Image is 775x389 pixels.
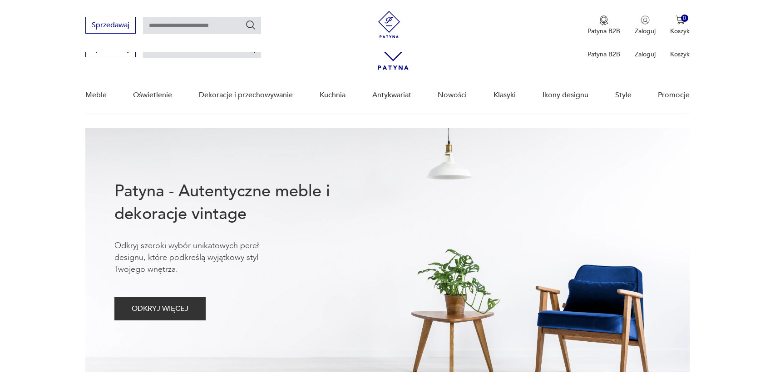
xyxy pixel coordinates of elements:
h1: Patyna - Autentyczne meble i dekoracje vintage [114,180,360,225]
a: Kuchnia [320,78,346,113]
img: Ikona koszyka [676,15,685,25]
img: Ikonka użytkownika [641,15,650,25]
button: ODKRYJ WIĘCEJ [114,297,206,320]
p: Zaloguj [635,27,656,35]
a: Ikona medaluPatyna B2B [587,15,620,35]
a: Sprzedawaj [85,46,136,53]
a: Sprzedawaj [85,23,136,29]
button: Zaloguj [635,15,656,35]
img: Patyna - sklep z meblami i dekoracjami vintage [375,11,403,38]
a: Style [615,78,632,113]
img: Ikona medalu [599,15,608,25]
p: Zaloguj [635,50,656,59]
a: Klasyki [494,78,516,113]
a: Dekoracje i przechowywanie [199,78,293,113]
p: Patyna B2B [587,50,620,59]
button: Szukaj [245,20,256,30]
a: ODKRYJ WIĘCEJ [114,306,206,313]
div: 0 [681,15,689,22]
p: Koszyk [670,27,690,35]
a: Antykwariat [372,78,411,113]
p: Koszyk [670,50,690,59]
a: Oświetlenie [133,78,172,113]
p: Patyna B2B [587,27,620,35]
a: Promocje [658,78,690,113]
a: Meble [85,78,107,113]
a: Nowości [438,78,467,113]
p: Odkryj szeroki wybór unikatowych pereł designu, które podkreślą wyjątkowy styl Twojego wnętrza. [114,240,287,275]
button: Sprzedawaj [85,17,136,34]
button: 0Koszyk [670,15,690,35]
a: Ikony designu [543,78,588,113]
button: Patyna B2B [587,15,620,35]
